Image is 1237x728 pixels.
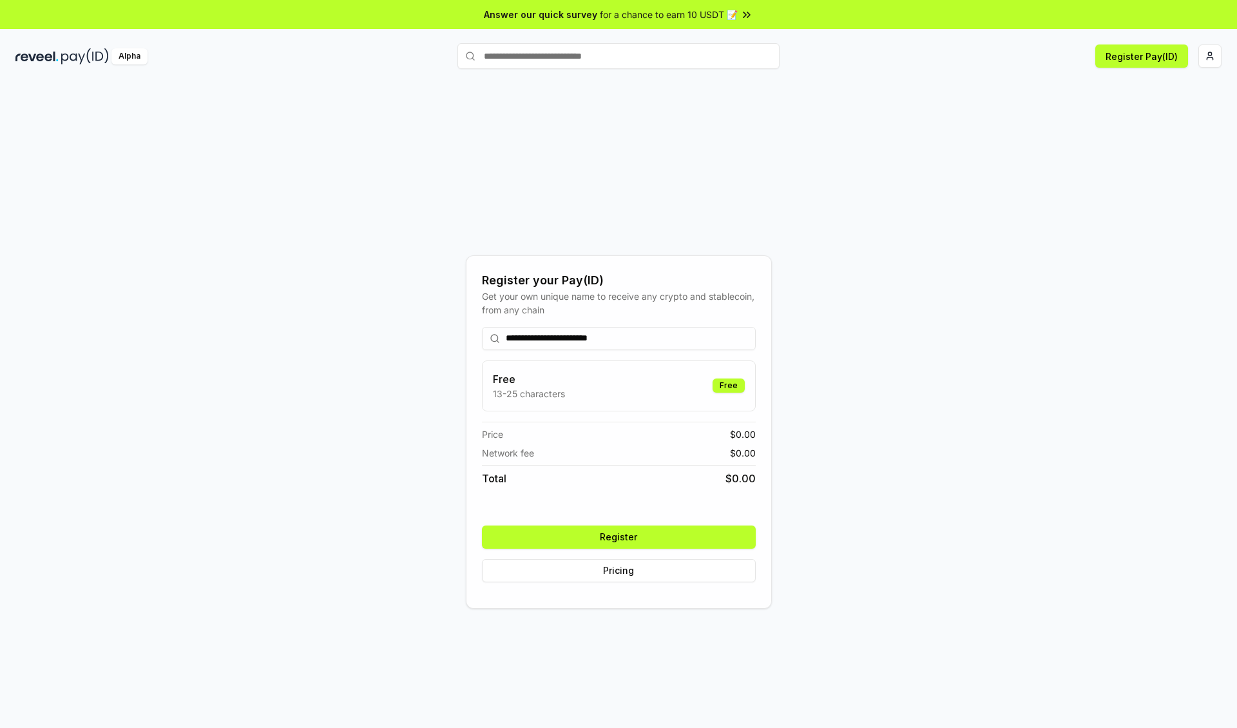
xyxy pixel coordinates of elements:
[482,471,506,486] span: Total
[15,48,59,64] img: reveel_dark
[713,379,745,393] div: Free
[482,446,534,460] span: Network fee
[482,559,756,582] button: Pricing
[493,371,565,387] h3: Free
[482,428,503,441] span: Price
[730,428,756,441] span: $ 0.00
[482,271,756,290] div: Register your Pay(ID)
[493,387,565,400] p: 13-25 characters
[482,290,756,317] div: Get your own unique name to receive any crypto and stablecoin, from any chain
[111,48,148,64] div: Alpha
[600,8,738,21] span: for a chance to earn 10 USDT 📝
[484,8,597,21] span: Answer our quick survey
[482,526,756,549] button: Register
[61,48,109,64] img: pay_id
[725,471,756,486] span: $ 0.00
[730,446,756,460] span: $ 0.00
[1095,44,1188,68] button: Register Pay(ID)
